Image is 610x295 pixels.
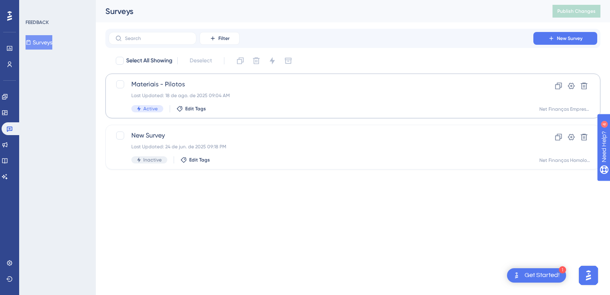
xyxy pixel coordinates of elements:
[131,80,511,89] span: Materiais - Pilotos
[26,19,49,26] div: FEEDBACK
[182,54,219,68] button: Deselect
[559,266,566,273] div: 1
[512,271,521,280] img: launcher-image-alternative-text
[539,157,590,163] div: Net Finanças Homologação
[105,6,533,17] div: Surveys
[525,271,560,280] div: Get Started!
[180,157,210,163] button: Edit Tags
[190,56,212,66] span: Deselect
[218,35,230,42] span: Filter
[125,36,190,41] input: Search
[189,157,210,163] span: Edit Tags
[539,106,590,112] div: Net Finanças Empresarial
[200,32,240,45] button: Filter
[131,92,511,99] div: Last Updated: 18 de ago. de 2025 09:04 AM
[185,106,206,112] span: Edit Tags
[176,106,206,112] button: Edit Tags
[507,268,566,283] div: Open Get Started! checklist, remaining modules: 1
[131,144,511,150] div: Last Updated: 24 de jun. de 2025 09:18 PM
[553,5,600,18] button: Publish Changes
[557,35,582,42] span: New Survey
[19,2,50,12] span: Need Help?
[126,56,172,66] span: Select All Showing
[131,131,511,140] span: New Survey
[576,263,600,287] iframe: UserGuiding AI Assistant Launcher
[143,106,158,112] span: Active
[143,157,162,163] span: Inactive
[26,35,52,50] button: Surveys
[55,4,58,10] div: 4
[533,32,597,45] button: New Survey
[557,8,596,14] span: Publish Changes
